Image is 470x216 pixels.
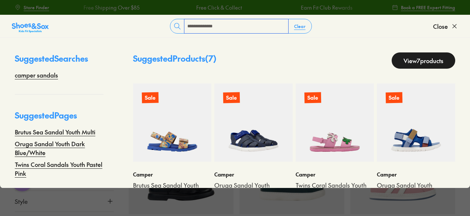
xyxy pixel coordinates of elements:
p: Camper [133,171,211,178]
a: Sale [296,83,374,162]
a: Sale [133,83,211,162]
a: Sale [377,83,455,162]
a: Brutus Sea Sandal Youth [133,181,211,189]
p: Sale [223,92,240,104]
p: Suggested Pages [15,109,103,127]
p: Camper [296,171,374,178]
a: Twins Coral Sandals Youth [296,181,374,189]
button: Open gorgias live chat [4,3,26,25]
button: Close [433,18,458,34]
span: Style [15,197,28,206]
p: Suggested Searches [15,52,103,71]
a: Free Shipping Over $85 [65,4,121,11]
a: Earn Fit Club Rewards [282,4,334,11]
a: Oruga Sandal Youth [377,181,455,189]
a: View7products [392,52,455,69]
a: Sale [214,83,293,162]
a: Store Finder [15,1,49,14]
span: Store Finder [24,4,49,11]
a: Oruga Sandal Youth [214,181,293,189]
button: Style [15,191,114,212]
button: Clear [288,20,311,33]
a: Free Click & Collect [178,4,224,11]
a: Shoes &amp; Sox [12,20,49,32]
p: Sale [386,92,402,103]
span: Close [433,22,448,31]
span: Book a FREE Expert Fitting [401,4,455,11]
a: Brutus Sea Sandal Youth Multi [15,127,95,136]
a: Book a FREE Expert Fitting [392,1,455,14]
a: camper sandals [15,71,58,79]
p: Sale [304,92,321,103]
p: Camper [377,171,455,178]
p: Sale [142,92,159,103]
span: ( 7 ) [205,53,217,64]
a: Twins Coral Sandals Youth Pastel Pink [15,160,103,178]
a: Oruga Sandal Youth Dark Blue/White [15,139,103,157]
p: Camper [214,171,293,178]
img: SNS_Logo_Responsive.svg [12,22,49,34]
p: Suggested Products [133,52,217,69]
